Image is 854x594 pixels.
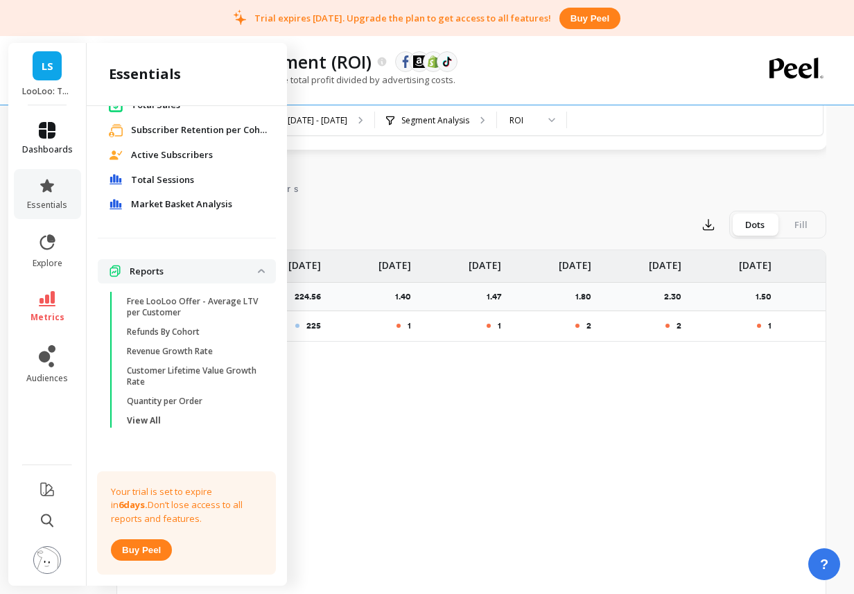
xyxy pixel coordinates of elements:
span: audiences [26,373,68,384]
img: navigation item icon [109,123,123,137]
div: ROI [509,114,537,127]
p: LooLoo: Touchless Toilet Spray [22,86,73,97]
img: down caret icon [258,269,265,273]
a: Total Sessions [131,173,265,187]
strong: 6 days. [119,498,148,511]
p: 225 [306,320,321,331]
span: essentials [27,200,67,211]
p: [DATE] [469,250,501,272]
img: api.tiktok.svg [441,55,453,68]
span: Total Sessions [131,173,194,187]
span: dashboards [22,144,73,155]
p: Revenue Growth Rate [127,346,213,357]
a: Active Subscribers [131,148,265,162]
a: Subscriber Retention per Cohort [131,123,270,137]
img: api.fb.svg [399,55,412,68]
p: 1 [408,320,411,331]
div: Dots [732,213,778,236]
p: Free LooLoo Offer - Average LTV per Customer [127,296,259,318]
p: 2 [586,320,591,331]
p: 1.50 [756,291,780,302]
p: [DATE] [378,250,411,272]
img: navigation item icon [109,199,123,210]
span: Market Basket Analysis [131,198,232,211]
p: Segment Analysis [401,115,469,126]
p: View All [127,415,161,426]
img: api.shopify.svg [427,55,439,68]
p: 224.56 [295,291,329,302]
p: [DATE] [739,250,772,272]
p: Refunds By Cohort [127,326,200,338]
span: explore [33,258,62,269]
p: Reports [130,265,258,279]
button: Buy peel [559,8,620,29]
h2: essentials [109,64,181,84]
p: Trial expires [DATE]. Upgrade the plan to get access to all features! [254,12,551,24]
p: Your trial is set to expire in Don’t lose access to all reports and features. [111,485,262,526]
p: Quantity per Order [127,396,202,407]
button: ? [808,548,840,580]
nav: Tabs [116,171,826,202]
span: ? [820,554,828,574]
img: api.amazonads.svg [413,55,426,68]
p: [DATE] [649,250,681,272]
img: profile picture [33,546,61,574]
span: metrics [31,312,64,323]
p: 1.40 [395,291,419,302]
p: 2 [677,320,681,331]
button: Buy peel [111,539,172,561]
p: [DATE] [559,250,591,272]
p: 1.80 [575,291,600,302]
div: Fill [778,213,824,236]
img: navigation item icon [109,150,123,160]
p: 2.30 [664,291,690,302]
p: 1 [498,320,501,331]
p: 1 [768,320,772,331]
img: navigation item icon [109,174,123,185]
span: LS [42,58,53,74]
p: [DATE] [288,250,321,272]
img: navigation item icon [109,265,121,277]
p: 1.47 [487,291,509,302]
span: Active Subscribers [131,148,213,162]
p: Customer Lifetime Value Growth Rate [127,365,259,387]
